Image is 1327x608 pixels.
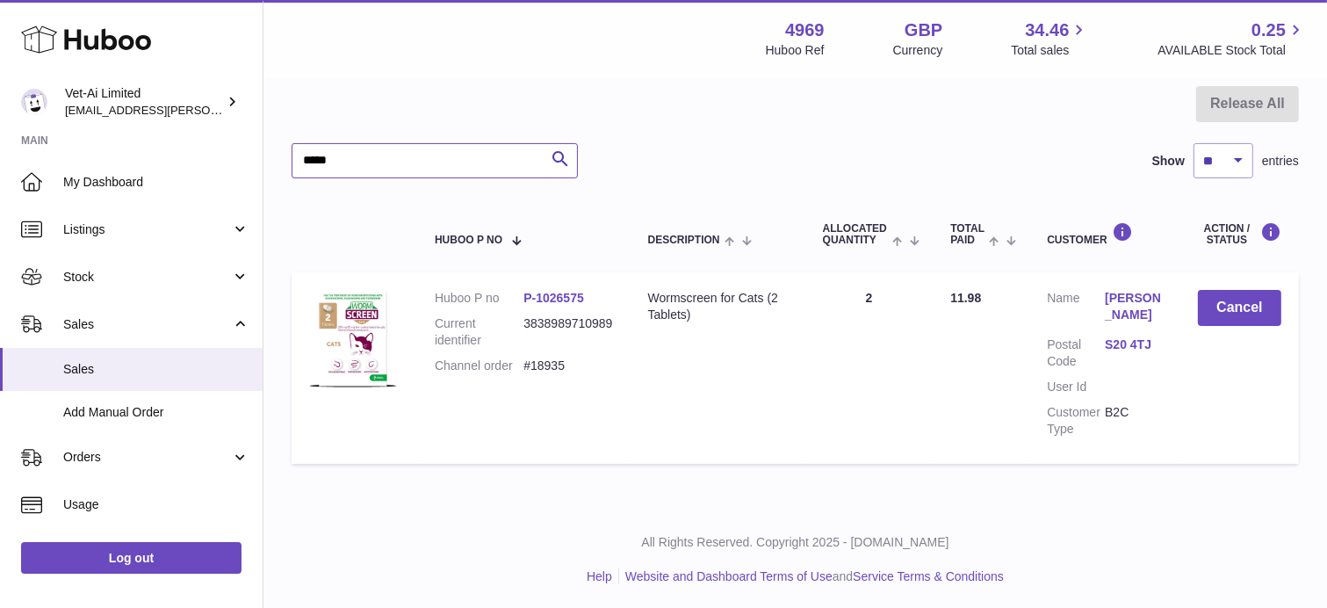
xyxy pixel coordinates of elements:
dt: Current identifier [435,315,523,349]
span: Stock [63,269,231,286]
span: Total sales [1011,42,1089,59]
span: My Dashboard [63,174,249,191]
span: 0.25 [1251,18,1286,42]
label: Show [1152,153,1185,170]
span: 34.46 [1025,18,1069,42]
div: Huboo Ref [766,42,825,59]
span: Orders [63,449,231,466]
span: Sales [63,316,231,333]
span: Total paid [950,223,984,246]
strong: GBP [905,18,942,42]
span: Add Manual Order [63,404,249,421]
span: Description [648,235,720,246]
span: [EMAIL_ADDRESS][PERSON_NAME][DOMAIN_NAME] [65,103,352,117]
span: entries [1262,153,1299,170]
dt: User Id [1047,379,1105,395]
dt: Customer Type [1047,404,1105,438]
strong: 4969 [785,18,825,42]
span: Usage [63,496,249,513]
div: Currency [893,42,943,59]
a: [PERSON_NAME] [1105,290,1163,323]
dd: #18935 [523,358,612,374]
span: ALLOCATED Quantity [823,223,888,246]
span: 11.98 [950,291,981,305]
div: Wormscreen for Cats (2 Tablets) [648,290,788,323]
dt: Channel order [435,358,523,374]
span: AVAILABLE Stock Total [1158,42,1306,59]
a: S20 4TJ [1105,337,1163,353]
img: 49691735900523.png [309,290,397,389]
span: Huboo P no [435,235,502,246]
dd: B2C [1105,404,1163,438]
a: P-1026575 [523,291,584,305]
a: Log out [21,542,242,574]
div: Customer [1047,222,1163,246]
img: abbey.fraser-roe@vet-ai.com [21,89,47,115]
a: Service Terms & Conditions [853,569,1004,583]
a: 0.25 AVAILABLE Stock Total [1158,18,1306,59]
dt: Postal Code [1047,337,1105,370]
span: Listings [63,221,231,238]
dt: Huboo P no [435,290,523,307]
td: 2 [805,272,934,463]
dt: Name [1047,290,1105,328]
span: Sales [63,361,249,378]
p: All Rights Reserved. Copyright 2025 - [DOMAIN_NAME] [278,534,1313,551]
a: Help [587,569,612,583]
li: and [619,568,1004,585]
div: Vet-Ai Limited [65,85,223,119]
a: 34.46 Total sales [1011,18,1089,59]
button: Cancel [1198,290,1281,326]
dd: 3838989710989 [523,315,612,349]
a: Website and Dashboard Terms of Use [625,569,833,583]
div: Action / Status [1198,222,1281,246]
